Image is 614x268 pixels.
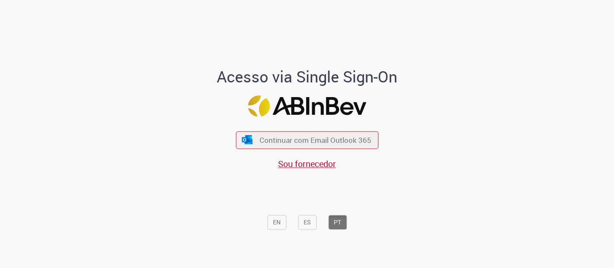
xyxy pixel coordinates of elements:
a: Sou fornecedor [278,158,336,170]
button: EN [267,215,286,230]
img: Logo ABInBev [248,96,366,117]
img: ícone Azure/Microsoft 360 [241,135,253,144]
button: ES [298,215,316,230]
span: Continuar com Email Outlook 365 [260,135,371,145]
h1: Acesso via Single Sign-On [187,68,427,85]
button: PT [328,215,347,230]
button: ícone Azure/Microsoft 360 Continuar com Email Outlook 365 [236,131,378,149]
